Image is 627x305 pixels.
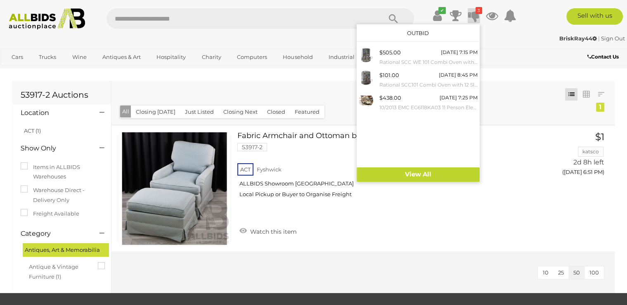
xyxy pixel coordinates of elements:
[595,131,604,143] span: $1
[589,269,599,276] span: 100
[180,106,219,118] button: Just Listed
[573,269,580,276] span: 50
[439,70,478,80] div: [DATE] 8:45 PM
[196,50,227,64] a: Charity
[359,93,373,108] img: 53548-3s.jpg
[237,225,299,237] a: Watch this item
[357,167,480,182] a: View All
[97,50,146,64] a: Antiques & Art
[379,80,478,89] small: Rational SCC101 Combi Oven with 12 Slot Cooling Rack Stand
[21,162,103,182] label: Items in ALLBIDS Warehouses
[357,68,480,91] a: $101.00 [DATE] 8:45 PM Rational SCC101 Combi Oven with 12 Slot Cooling Rack Stand
[584,266,604,279] button: 100
[587,54,619,60] b: Contact Us
[431,8,444,23] a: ✔
[543,269,549,276] span: 10
[290,106,324,118] button: Featured
[598,35,600,42] span: |
[537,132,606,180] a: $1 katsco 2d 8h left ([DATE] 6:51 PM)
[6,64,76,77] a: [GEOGRAPHIC_DATA]
[67,50,92,64] a: Wine
[323,50,360,64] a: Industrial
[21,209,79,218] label: Freight Available
[596,103,604,112] div: 1
[21,230,87,237] h4: Category
[601,35,625,42] a: Sign Out
[232,50,272,64] a: Computers
[379,93,401,103] div: $438.00
[218,106,263,118] button: Closing Next
[587,52,621,61] a: Contact Us
[248,228,297,235] span: Watch this item
[440,93,478,102] div: [DATE] 7:25 PM
[379,58,478,67] small: Rational SCC WE 101 Combi Oven with 10 Slot Cooling Rack Stand
[6,50,28,64] a: Cars
[379,103,478,112] small: 10/2013 EMC EG6118KA03 11 Person Electric Golf Cart Sightseeing Bus
[24,127,41,134] a: ACT (1)
[21,185,103,205] label: Warehouse Direct - Delivery Only
[23,243,109,257] div: Antiques, Art & Memorabilia
[277,50,318,64] a: Household
[357,46,480,68] a: $505.00 [DATE] 7:15 PM Rational SCC WE 101 Combi Oven with 10 Slot Cooling Rack Stand
[262,106,290,118] button: Closed
[131,106,180,118] button: Closing [DATE]
[120,106,131,117] button: All
[21,109,87,117] h4: Location
[373,8,414,29] button: Search
[379,48,401,57] div: $505.00
[468,8,480,23] a: 3
[568,266,585,279] button: 50
[244,132,525,204] a: Fabric Armchair and Ottoman by TRS Furniture 53917-2 ACT Fyshwick ALLBIDS Showroom [GEOGRAPHIC_DA...
[359,48,373,62] img: 53746-10a.jpg
[5,8,89,30] img: Allbids.com.au
[558,269,564,276] span: 25
[357,91,480,114] a: $438.00 [DATE] 7:25 PM 10/2013 EMC EG6118KA03 11 Person Electric Golf Cart Sightseeing Bus
[379,70,399,80] div: $101.00
[21,90,103,99] h1: 53917-2 Auctions
[559,35,598,42] a: BriskRay44
[21,145,87,152] h4: Show Only
[33,50,62,64] a: Trucks
[29,260,91,282] span: Antique & Vintage Furniture (1)
[438,7,446,14] i: ✔
[559,35,597,42] strong: BriskRay44
[476,7,482,14] i: 3
[359,70,373,85] img: 53746-7a.jpg
[151,50,191,64] a: Hospitality
[441,48,478,57] div: [DATE] 7:15 PM
[553,266,569,279] button: 25
[566,8,623,25] a: Sell with us
[538,266,554,279] button: 10
[407,30,429,36] a: Outbid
